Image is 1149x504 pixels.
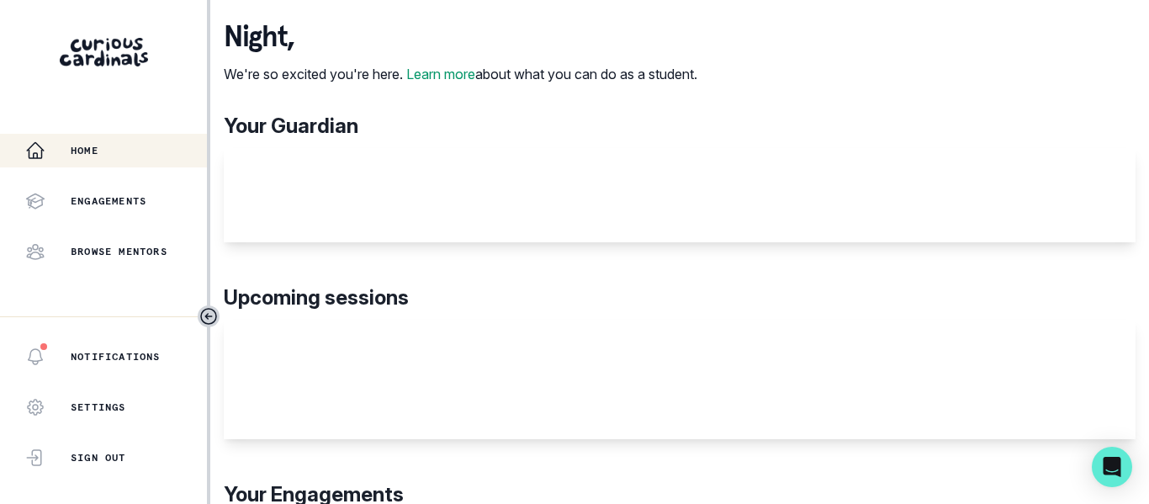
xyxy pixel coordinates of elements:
p: Settings [71,401,126,414]
p: Sign Out [71,451,126,464]
p: Your Guardian [224,111,1136,141]
p: Engagements [71,194,146,208]
p: Home [71,144,98,157]
img: Curious Cardinals Logo [60,38,148,66]
a: Learn more [406,66,475,82]
div: Open Intercom Messenger [1092,447,1132,487]
p: Notifications [71,350,161,363]
p: Upcoming sessions [224,283,1136,313]
p: We're so excited you're here. about what you can do as a student. [224,64,697,84]
button: Toggle sidebar [198,305,220,327]
p: Browse Mentors [71,245,167,258]
p: night , [224,20,697,54]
